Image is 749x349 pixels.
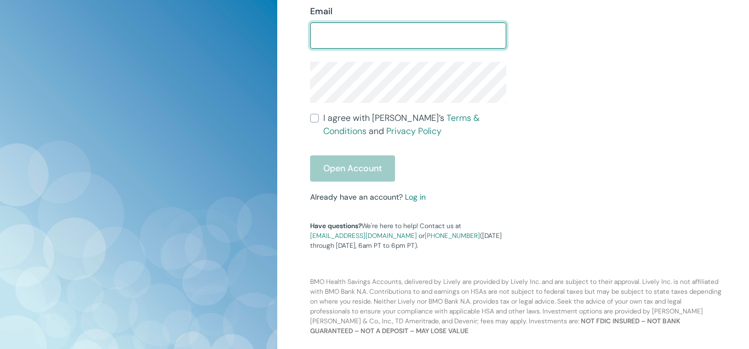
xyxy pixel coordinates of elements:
a: [PHONE_NUMBER] [425,231,480,240]
label: Email [310,5,333,18]
a: [EMAIL_ADDRESS][DOMAIN_NAME] [310,231,417,240]
span: I agree with [PERSON_NAME]’s and [323,112,507,138]
strong: Have questions? [310,222,362,230]
small: Already have an account? [310,192,426,202]
a: Privacy Policy [386,125,442,137]
a: Log in [405,192,426,202]
p: We're here to help! Contact us at or ([DATE] through [DATE], 6am PT to 6pm PT). [310,221,507,251]
p: BMO Health Savings Accounts, delivered by Lively are provided by Lively Inc. and are subject to t... [304,251,723,336]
